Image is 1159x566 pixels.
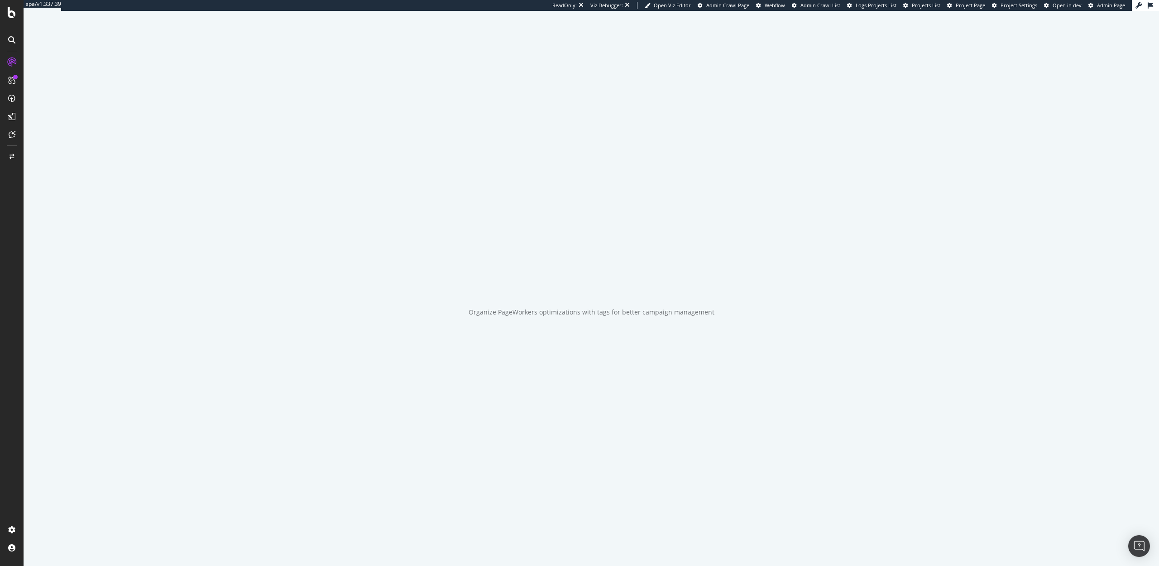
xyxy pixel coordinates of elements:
a: Admin Page [1088,2,1125,9]
span: Logs Projects List [856,2,896,9]
span: Admin Crawl List [800,2,840,9]
a: Webflow [756,2,785,9]
span: Admin Page [1097,2,1125,9]
a: Admin Crawl List [792,2,840,9]
a: Project Settings [992,2,1037,9]
a: Logs Projects List [847,2,896,9]
div: Viz Debugger: [590,2,623,9]
a: Open Viz Editor [645,2,691,9]
a: Project Page [947,2,985,9]
div: animation [559,261,624,293]
a: Admin Crawl Page [698,2,749,9]
div: ReadOnly: [552,2,577,9]
span: Projects List [912,2,940,9]
div: Open Intercom Messenger [1128,535,1150,557]
span: Admin Crawl Page [706,2,749,9]
span: Project Page [956,2,985,9]
a: Projects List [903,2,940,9]
a: Open in dev [1044,2,1082,9]
div: Organize PageWorkers optimizations with tags for better campaign management [469,308,714,317]
span: Open Viz Editor [654,2,691,9]
span: Open in dev [1053,2,1082,9]
span: Project Settings [1001,2,1037,9]
span: Webflow [765,2,785,9]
